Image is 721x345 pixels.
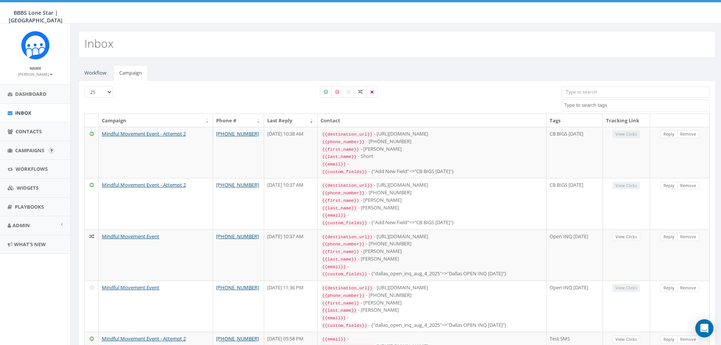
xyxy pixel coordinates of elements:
[216,284,259,291] a: [PHONE_NUMBER]
[321,205,358,212] code: {{last_name}}
[321,264,347,270] code: {{email}}
[321,314,543,322] div: -
[321,285,374,292] code: {{destination_url}}
[660,233,677,241] a: Reply
[321,190,366,197] code: {{phone_number}}
[366,86,378,98] label: Removed
[331,86,343,98] label: Negative
[321,139,366,145] code: {{phone_number}}
[354,86,367,98] label: Mixed
[321,263,543,270] div: -
[321,299,543,307] div: - [PERSON_NAME]
[321,181,543,189] div: - [URL][DOMAIN_NAME]
[321,270,543,278] div: - {"dallas_open_inq_aug_4_2025"=>"Dallas OPEN INQ [DATE]"}
[321,211,543,219] div: -
[677,233,699,241] a: Remove
[321,146,361,153] code: {{first_name}}
[321,189,543,197] div: - [PHONE_NUMBER]
[264,178,318,229] td: [DATE] 10:37 AM
[321,130,543,138] div: - [URL][DOMAIN_NAME]
[547,178,603,229] td: CB BIGS [DATE]
[321,204,543,212] div: - [PERSON_NAME]
[18,70,53,77] a: [PERSON_NAME]
[321,160,543,168] div: -
[321,212,347,219] code: {{email}}
[321,241,366,248] code: {{phone_number}}
[321,220,369,226] code: {{custom_fields}}
[321,161,347,168] code: {{email}}
[318,114,547,127] th: Contact
[321,138,543,145] div: - [PHONE_NUMBER]
[78,65,112,81] a: Workflow
[660,182,677,190] a: Reply
[15,203,44,210] span: Playbooks
[16,165,48,172] span: Workflows
[321,255,543,263] div: - [PERSON_NAME]
[321,145,543,153] div: - [PERSON_NAME]
[12,222,30,229] span: Admin
[321,271,369,278] code: {{custom_fields}}
[264,281,318,332] td: [DATE] 11:36 PM
[321,168,543,175] div: - {"Add New Field"=>"CB BIGS [DATE]"}
[321,306,543,314] div: - [PERSON_NAME]
[321,315,347,322] code: {{email}}
[321,300,361,307] code: {{first_name}}
[102,130,186,137] a: Mindful Movement Event - Attempt 2
[612,233,640,241] a: View Clicks
[321,234,374,240] code: {{destination_url}}
[321,307,358,314] code: {{last_name}}
[30,66,41,71] small: Name
[603,114,650,127] th: Tracking Link
[321,182,374,189] code: {{destination_url}}
[321,169,369,175] code: {{custom_fields}}
[677,130,699,138] a: Remove
[677,182,699,190] a: Remove
[84,37,114,50] h2: Inbox
[321,240,543,248] div: - [PHONE_NUMBER]
[17,184,39,191] span: Widgets
[18,72,53,77] small: [PERSON_NAME]
[547,229,603,281] td: Open INQ [DATE]
[547,114,603,127] th: Tags
[216,335,259,342] a: [PHONE_NUMBER]
[15,109,31,116] span: Inbox
[660,284,677,292] a: Reply
[321,284,543,292] div: - [URL][DOMAIN_NAME]
[213,114,264,127] th: Phone #: activate to sort column ascending
[321,335,543,343] div: -
[113,65,148,81] a: Campaign
[321,336,347,343] code: {{email}}
[216,130,259,137] a: [PHONE_NUMBER]
[677,336,699,343] a: Remove
[564,102,709,109] textarea: Search
[49,148,54,153] input: Submit
[9,9,62,24] span: BBBS Lone Star | [GEOGRAPHIC_DATA]
[321,322,369,329] code: {{custom_fields}}
[102,181,186,188] a: Mindful Movement Event - Attempt 2
[321,197,543,204] div: - [PERSON_NAME]
[321,153,358,160] code: {{last_name}}
[15,91,47,97] span: Dashboard
[21,31,50,59] img: Rally_Corp_Icon.png
[216,181,259,188] a: [PHONE_NUMBER]
[547,127,603,178] td: CB BIGS [DATE]
[264,127,318,178] td: [DATE] 10:38 AM
[321,292,366,299] code: {{phone_number}}
[660,336,677,343] a: Reply
[321,233,543,240] div: - [URL][DOMAIN_NAME]
[695,319,713,337] div: Open Intercom Messenger
[321,248,543,255] div: - [PERSON_NAME]
[264,229,318,281] td: [DATE] 10:37 AM
[102,335,186,342] a: Mindful Movement Event - Attempt 2
[14,241,46,248] span: What's New
[16,128,42,135] span: Contacts
[321,197,361,204] code: {{first_name}}
[677,284,699,292] a: Remove
[264,114,318,127] th: Last Reply: activate to sort column ascending
[612,336,640,343] a: View Clicks
[321,322,543,329] div: - {"dallas_open_inq_aug_4_2025"=>"Dallas OPEN INQ [DATE]"}
[102,284,159,291] a: Mindful Movement Event
[321,131,374,138] code: {{destination_url}}
[102,233,159,240] a: Mindful Movement Event
[216,233,259,240] a: [PHONE_NUMBER]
